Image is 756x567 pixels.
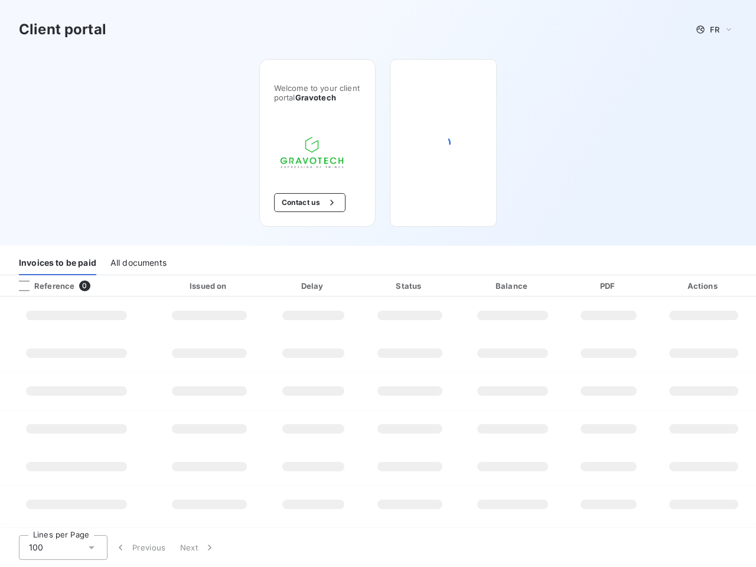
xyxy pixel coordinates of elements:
[107,535,173,560] button: Previous
[110,250,167,275] div: All documents
[19,250,96,275] div: Invoices to be paid
[29,542,43,553] span: 100
[155,280,263,292] div: Issued on
[9,281,74,291] div: Reference
[710,25,719,34] span: FR
[295,93,336,102] span: Gravotech
[363,280,457,292] div: Status
[269,280,359,292] div: Delay
[274,83,361,102] span: Welcome to your client portal
[19,19,106,40] h3: Client portal
[569,280,649,292] div: PDF
[653,280,754,292] div: Actions
[274,131,350,174] img: Company logo
[461,280,563,292] div: Balance
[274,193,346,212] button: Contact us
[173,535,223,560] button: Next
[79,281,90,291] span: 0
